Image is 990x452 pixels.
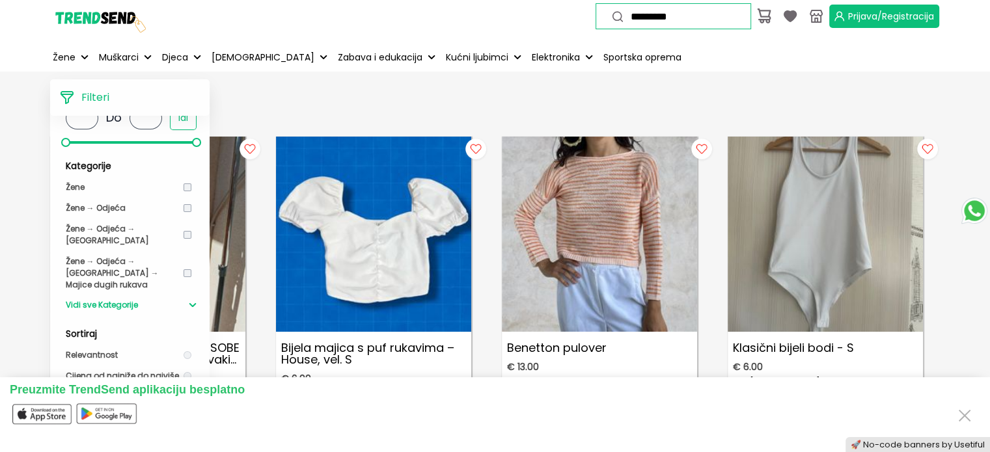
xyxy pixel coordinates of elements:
p: [DEMOGRAPHIC_DATA] [212,51,314,64]
a: Benetton puloverBenetton pulover€ 13.00imageProdaja_rh1 Pratitelji [502,137,697,410]
img: follow button [689,137,715,163]
img: Klasični bijeli bodi - S [728,137,923,332]
span: Prijava/Registracija [848,10,934,23]
p: Benetton pulover [502,337,697,359]
p: Kućni ljubimci [446,51,508,64]
p: Žene [53,51,76,64]
button: Kućni ljubimci [443,43,524,72]
p: Bijela majica s puf rukavima – House, vel. S [276,337,471,371]
span: € 6.00 [733,362,763,372]
button: Djeca [159,43,204,72]
p: Elektronika [532,51,580,64]
button: Idi [170,105,197,130]
a: Klasični bijeli bodi - SKlasični bijeli bodi - S€ 6.00image[PERSON_NAME]2 Pratitelji [728,137,923,410]
span: Do [106,109,122,127]
img: follow button [914,137,941,163]
button: Muškarci [96,43,154,72]
button: Žene [50,43,91,72]
button: Close [954,403,975,427]
button: Prijava/Registracija [829,5,939,28]
button: Zabava i edukacija [335,43,438,72]
span: € 13.00 [507,362,539,372]
button: Elektronika [529,43,596,72]
a: Bijela majica s puf rukavima – House, vel. SBijela majica s puf rukavima – House, vel. S€ 6.00ima... [276,137,471,410]
button: Filteri [50,79,210,116]
p: Klasični bijeli bodi - S [728,337,923,359]
p: Djeca [162,51,188,64]
button: [DEMOGRAPHIC_DATA] [209,43,330,72]
img: follow button [237,137,263,163]
img: Bijela majica s puf rukavima – House, vel. S [276,137,471,332]
p: Zabava i edukacija [338,51,422,64]
a: 🚀 No-code banners by Usetiful [851,439,985,450]
img: Benetton pulover [502,137,697,332]
p: Muškarci [99,51,139,64]
p: Filteri [81,90,109,105]
img: follow button [463,137,489,163]
a: Sportska oprema [601,43,684,72]
span: Preuzmite TrendSend aplikaciju besplatno [10,383,245,396]
span: € 6.00 [281,373,311,384]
